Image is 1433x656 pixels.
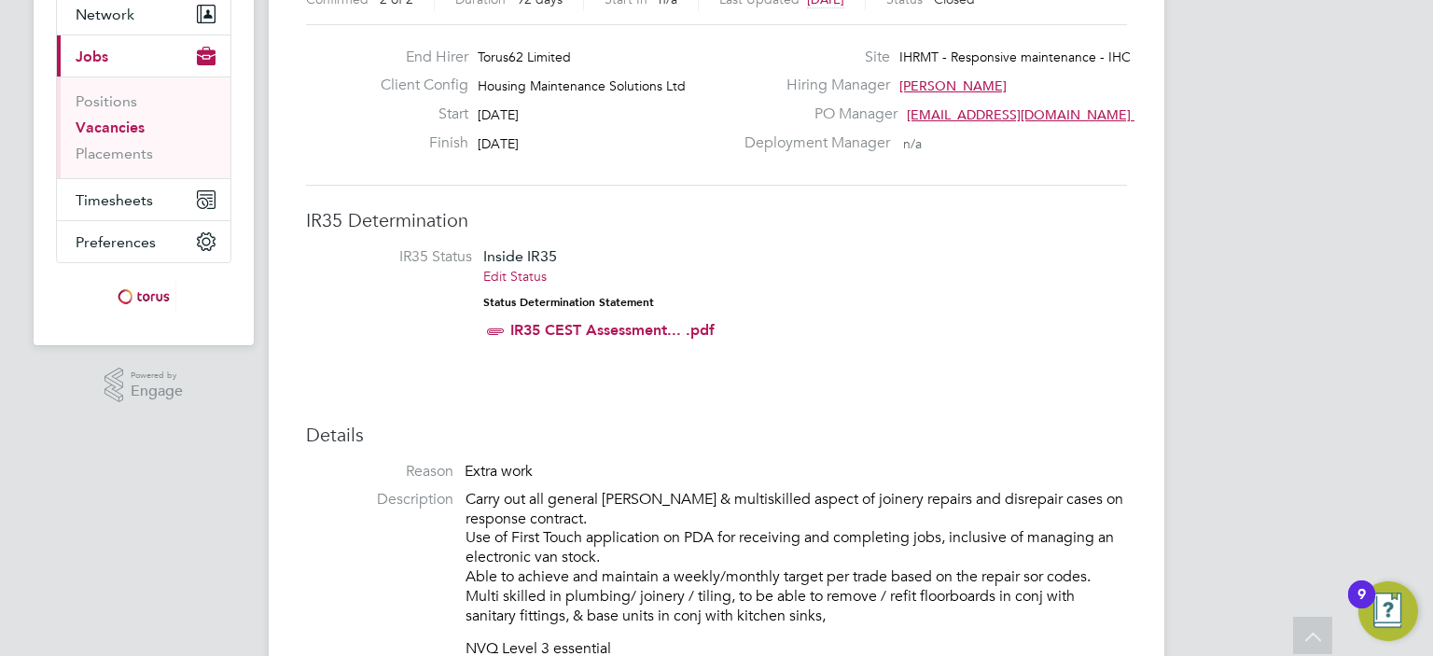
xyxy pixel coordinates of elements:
[899,49,1131,65] span: IHRMT - Responsive maintenance - IHC
[57,179,230,220] button: Timesheets
[76,233,156,251] span: Preferences
[306,208,1127,232] h3: IR35 Determination
[366,48,468,67] label: End Hirer
[478,49,571,65] span: Torus62 Limited
[907,106,1239,123] span: [EMAIL_ADDRESS][DOMAIN_NAME] working@torus.…
[1358,581,1418,641] button: Open Resource Center, 9 new notifications
[56,282,231,312] a: Go to home page
[366,133,468,153] label: Finish
[1357,594,1366,619] div: 9
[483,247,557,265] span: Inside IR35
[483,268,547,285] a: Edit Status
[131,384,183,399] span: Engage
[57,221,230,262] button: Preferences
[57,77,230,178] div: Jobs
[510,321,715,339] a: IR35 CEST Assessment... .pdf
[366,76,468,95] label: Client Config
[76,6,134,23] span: Network
[366,105,468,124] label: Start
[306,423,1127,447] h3: Details
[131,368,183,384] span: Powered by
[733,76,890,95] label: Hiring Manager
[111,282,176,312] img: torus-logo-retina.png
[899,77,1007,94] span: [PERSON_NAME]
[325,247,472,267] label: IR35 Status
[76,145,153,162] a: Placements
[104,368,184,403] a: Powered byEngage
[733,133,890,153] label: Deployment Manager
[465,462,533,481] span: Extra work
[76,92,137,110] a: Positions
[478,77,686,94] span: Housing Maintenance Solutions Ltd
[478,135,519,152] span: [DATE]
[76,119,145,136] a: Vacancies
[903,135,922,152] span: n/a
[733,105,897,124] label: PO Manager
[76,48,108,65] span: Jobs
[306,462,453,482] label: Reason
[76,191,153,209] span: Timesheets
[478,106,519,123] span: [DATE]
[57,35,230,77] button: Jobs
[306,490,453,509] label: Description
[466,490,1127,626] p: Carry out all general [PERSON_NAME] & multiskilled aspect of joinery repairs and disrepair cases ...
[733,48,890,67] label: Site
[483,296,654,309] strong: Status Determination Statement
